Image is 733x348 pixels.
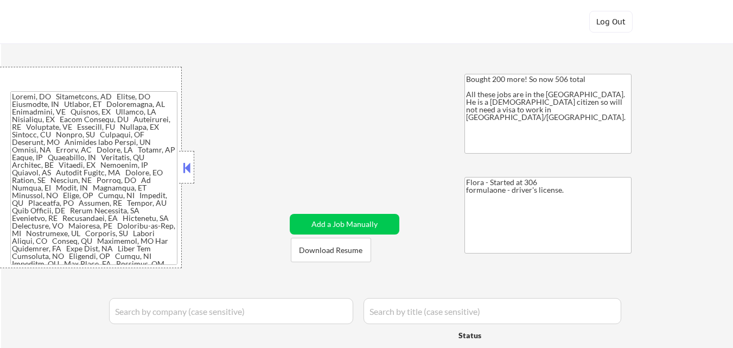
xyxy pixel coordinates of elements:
input: Search by title (case sensitive) [364,298,621,324]
button: Download Resume [291,238,371,262]
button: Log Out [589,11,633,33]
button: Add a Job Manually [290,214,399,235]
div: Status [458,325,552,345]
input: Search by company (case sensitive) [109,298,353,324]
